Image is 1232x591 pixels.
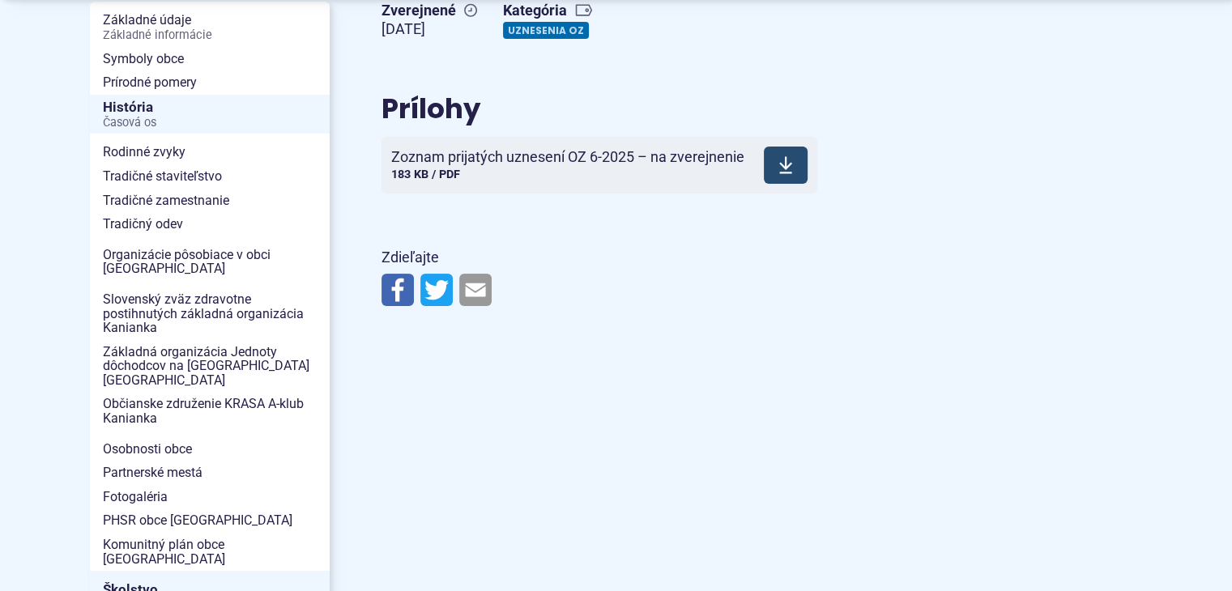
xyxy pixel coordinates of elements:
[90,461,330,485] a: Partnerské mestá
[420,274,453,306] img: Zdieľať na Twitteri
[90,533,330,571] a: Komunitný plán obce [GEOGRAPHIC_DATA]
[90,287,330,340] a: Slovenský zväz zdravotne postihnutých základná organizácia Kanianka
[103,8,317,46] span: Základné údaje
[103,243,317,281] span: Organizácie pôsobiace v obci [GEOGRAPHIC_DATA]
[90,437,330,461] a: Osobnosti obce
[382,137,817,193] a: Zoznam prijatých uznesení OZ 6-2025 – na zverejnenie 183 KB / PDF
[90,140,330,164] a: Rodinné zvyky
[90,340,330,393] a: Základná organizácia Jednoty dôchodcov na [GEOGRAPHIC_DATA] [GEOGRAPHIC_DATA]
[103,461,317,485] span: Partnerské mestá
[103,189,317,213] span: Tradičné zamestnanie
[382,94,957,124] h2: Prílohy
[103,340,317,393] span: Základná organizácia Jednoty dôchodcov na [GEOGRAPHIC_DATA] [GEOGRAPHIC_DATA]
[382,2,477,20] span: Zverejnené
[90,392,330,430] a: Občianske združenie KRASA A-klub Kanianka
[503,2,595,20] span: Kategória
[90,212,330,236] a: Tradičný odev
[90,189,330,213] a: Tradičné zamestnanie
[103,533,317,571] span: Komunitný plán obce [GEOGRAPHIC_DATA]
[90,243,330,281] a: Organizácie pôsobiace v obci [GEOGRAPHIC_DATA]
[459,274,492,306] img: Zdieľať e-mailom
[103,70,317,95] span: Prírodné pomery
[103,29,317,42] span: Základné informácie
[90,70,330,95] a: Prírodné pomery
[103,508,317,533] span: PHSR obce [GEOGRAPHIC_DATA]
[503,22,589,39] a: Uznesenia OZ
[90,508,330,533] a: PHSR obce [GEOGRAPHIC_DATA]
[103,164,317,189] span: Tradičné staviteľstvo
[90,8,330,46] a: Základné údajeZákladné informácie
[382,20,477,39] figcaption: [DATE]
[103,287,317,340] span: Slovenský zväz zdravotne postihnutých základná organizácia Kanianka
[391,149,744,165] span: Zoznam prijatých uznesení OZ 6-2025 – na zverejnenie
[90,47,330,71] a: Symboly obce
[103,117,317,130] span: Časová os
[103,47,317,71] span: Symboly obce
[382,245,957,270] p: Zdieľajte
[103,437,317,461] span: Osobnosti obce
[103,140,317,164] span: Rodinné zvyky
[391,168,460,181] span: 183 KB / PDF
[103,95,317,134] span: História
[90,95,330,134] a: HistóriaČasová os
[103,485,317,509] span: Fotogaléria
[90,164,330,189] a: Tradičné staviteľstvo
[103,212,317,236] span: Tradičný odev
[90,485,330,509] a: Fotogaléria
[103,392,317,430] span: Občianske združenie KRASA A-klub Kanianka
[382,274,414,306] img: Zdieľať na Facebooku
